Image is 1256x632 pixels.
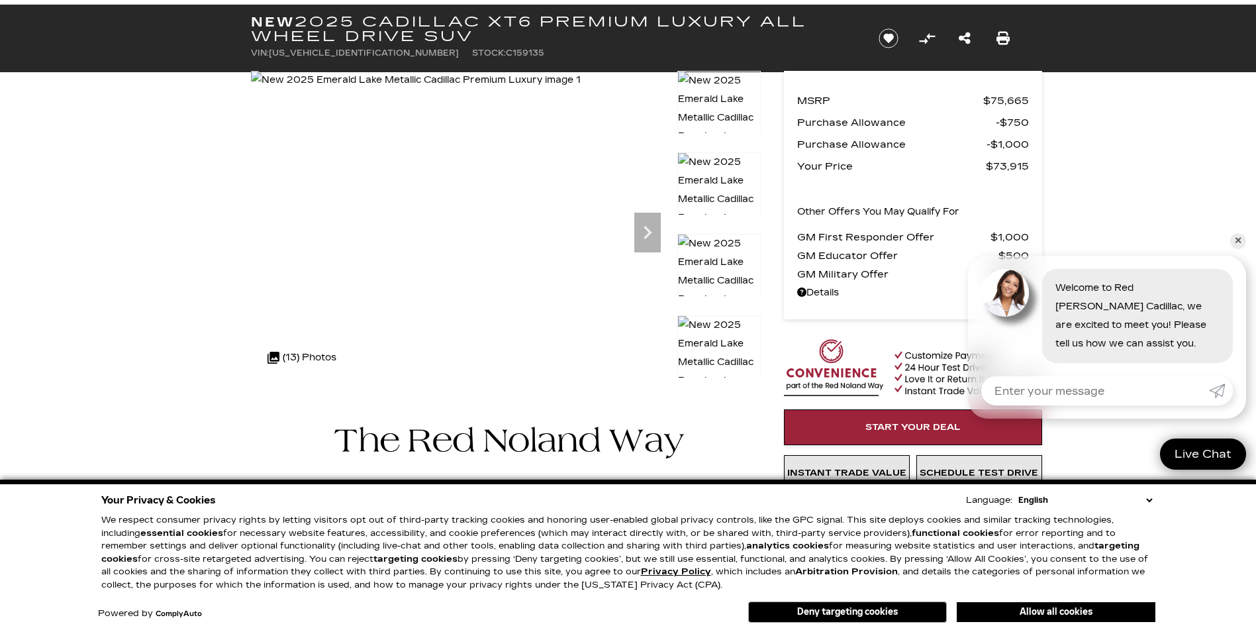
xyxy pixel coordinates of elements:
div: Powered by [98,609,202,618]
strong: targeting cookies [101,541,1139,564]
strong: analytics cookies [746,541,829,551]
a: Submit [1209,376,1233,405]
span: Purchase Allowance [797,135,987,154]
span: GM First Responder Offer [797,228,990,246]
a: Your Price $73,915 [797,157,1029,176]
span: MSRP [797,91,983,110]
img: New 2025 Emerald Lake Metallic Cadillac Premium Luxury image 1 [677,71,761,165]
a: MSRP $75,665 [797,91,1029,110]
img: New 2025 Emerald Lake Metallic Cadillac Premium Luxury image 4 [677,315,761,409]
a: Live Chat [1160,439,1246,470]
a: GM Educator Offer $500 [797,246,1029,265]
span: [US_VEHICLE_IDENTIFICATION_NUMBER] [269,48,459,58]
span: Instant Trade Value [787,468,906,478]
span: Your Price [797,157,986,176]
p: Other Offers You May Qualify For [797,203,959,221]
strong: essential cookies [140,528,223,539]
a: Instant Trade Value [784,455,910,491]
div: Language: [966,496,1012,505]
button: Save vehicle [874,28,903,49]
a: Share this New 2025 Cadillac XT6 Premium Luxury All Wheel Drive SUV [959,29,971,48]
p: We respect consumer privacy rights by letting visitors opt out of third-party tracking cookies an... [101,514,1155,592]
span: C159135 [506,48,544,58]
input: Enter your message [981,376,1209,405]
div: (13) Photos [261,342,343,374]
span: GM Military Offer [797,265,990,284]
a: GM Military Offer $1,000 [797,265,1029,284]
a: Schedule Test Drive [916,455,1042,491]
button: Allow all cookies [957,602,1155,622]
strong: New [251,14,295,30]
span: $1,000 [990,228,1029,246]
span: $73,915 [986,157,1029,176]
a: Purchase Allowance $1,000 [797,135,1029,154]
img: New 2025 Emerald Lake Metallic Cadillac Premium Luxury image 2 [677,152,761,246]
span: VIN: [251,48,269,58]
strong: Arbitration Provision [795,566,898,577]
img: New 2025 Emerald Lake Metallic Cadillac Premium Luxury image 1 [251,71,581,89]
span: $75,665 [983,91,1029,110]
a: Details [797,284,1029,302]
a: Privacy Policy [641,566,711,577]
a: GM First Responder Offer $1,000 [797,228,1029,246]
h1: 2025 Cadillac XT6 Premium Luxury All Wheel Drive SUV [251,15,857,44]
div: Welcome to Red [PERSON_NAME] Cadillac, we are excited to meet you! Please tell us how we can assi... [1042,269,1233,363]
span: Purchase Allowance [797,113,996,132]
img: Agent profile photo [981,269,1029,317]
a: Print this New 2025 Cadillac XT6 Premium Luxury All Wheel Drive SUV [996,29,1010,48]
span: $500 [998,246,1029,265]
span: Stock: [472,48,506,58]
span: Schedule Test Drive [920,468,1038,478]
button: Deny targeting cookies [748,602,947,623]
span: Live Chat [1168,447,1238,462]
a: Purchase Allowance $750 [797,113,1029,132]
span: $1,000 [987,135,1029,154]
span: Your Privacy & Cookies [101,491,216,509]
span: GM Educator Offer [797,246,998,265]
a: ComplyAuto [156,610,202,618]
img: New 2025 Emerald Lake Metallic Cadillac Premium Luxury image 3 [677,234,761,328]
a: Start Your Deal [784,409,1042,445]
span: $750 [996,113,1029,132]
select: Language Select [1015,494,1155,507]
strong: targeting cookies [373,554,458,564]
button: Compare Vehicle [917,28,937,48]
span: Start Your Deal [865,422,961,433]
div: Next [634,213,661,252]
strong: functional cookies [912,528,999,539]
